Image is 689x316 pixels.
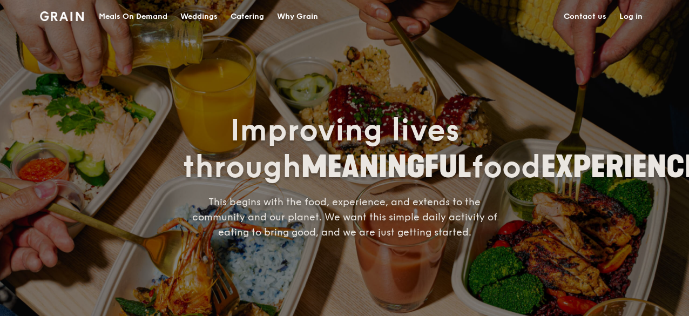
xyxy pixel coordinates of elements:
[277,1,318,33] div: Why Grain
[192,196,497,238] span: This begins with the food, experience, and extends to the community and our planet. We want this ...
[40,11,84,21] img: Grain
[231,1,264,33] div: Catering
[180,1,218,33] div: Weddings
[271,1,325,33] a: Why Grain
[557,1,613,33] a: Contact us
[99,1,167,33] div: Meals On Demand
[174,1,224,33] a: Weddings
[301,149,471,185] span: MEANINGFUL
[613,1,649,33] a: Log in
[224,1,271,33] a: Catering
